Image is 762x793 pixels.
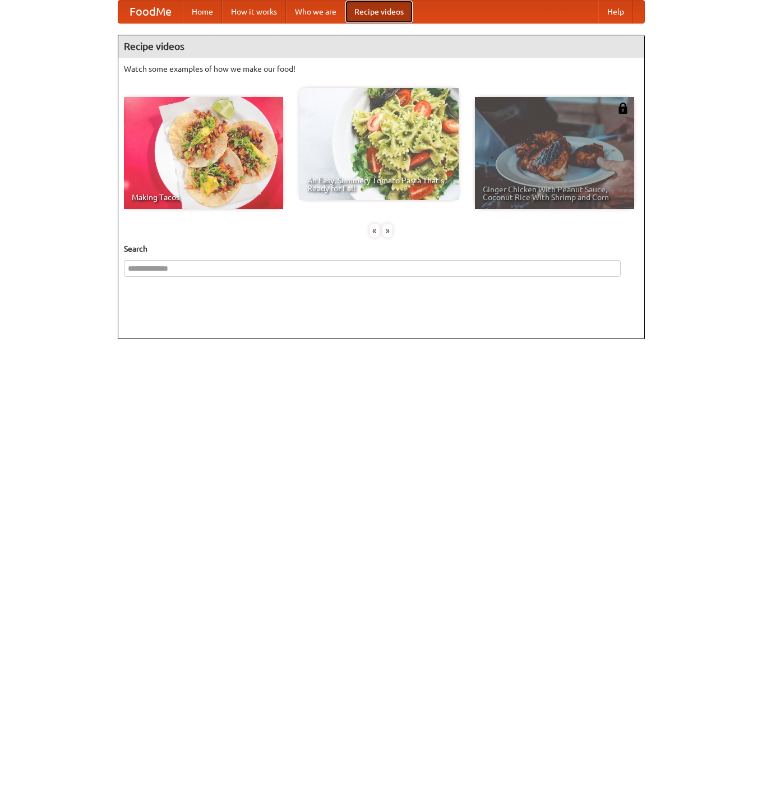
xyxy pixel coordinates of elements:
span: Making Tacos [132,193,275,201]
h5: Search [124,243,639,254]
h4: Recipe videos [118,35,644,58]
a: Who we are [286,1,345,23]
a: An Easy, Summery Tomato Pasta That's Ready for Fall [299,88,459,200]
a: Home [183,1,222,23]
img: 483408.png [617,103,629,114]
a: How it works [222,1,286,23]
a: Recipe videos [345,1,413,23]
div: « [370,224,380,238]
a: FoodMe [118,1,183,23]
a: Making Tacos [124,97,283,209]
p: Watch some examples of how we make our food! [124,63,639,75]
a: Help [598,1,633,23]
span: An Easy, Summery Tomato Pasta That's Ready for Fall [307,177,451,192]
div: » [382,224,392,238]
